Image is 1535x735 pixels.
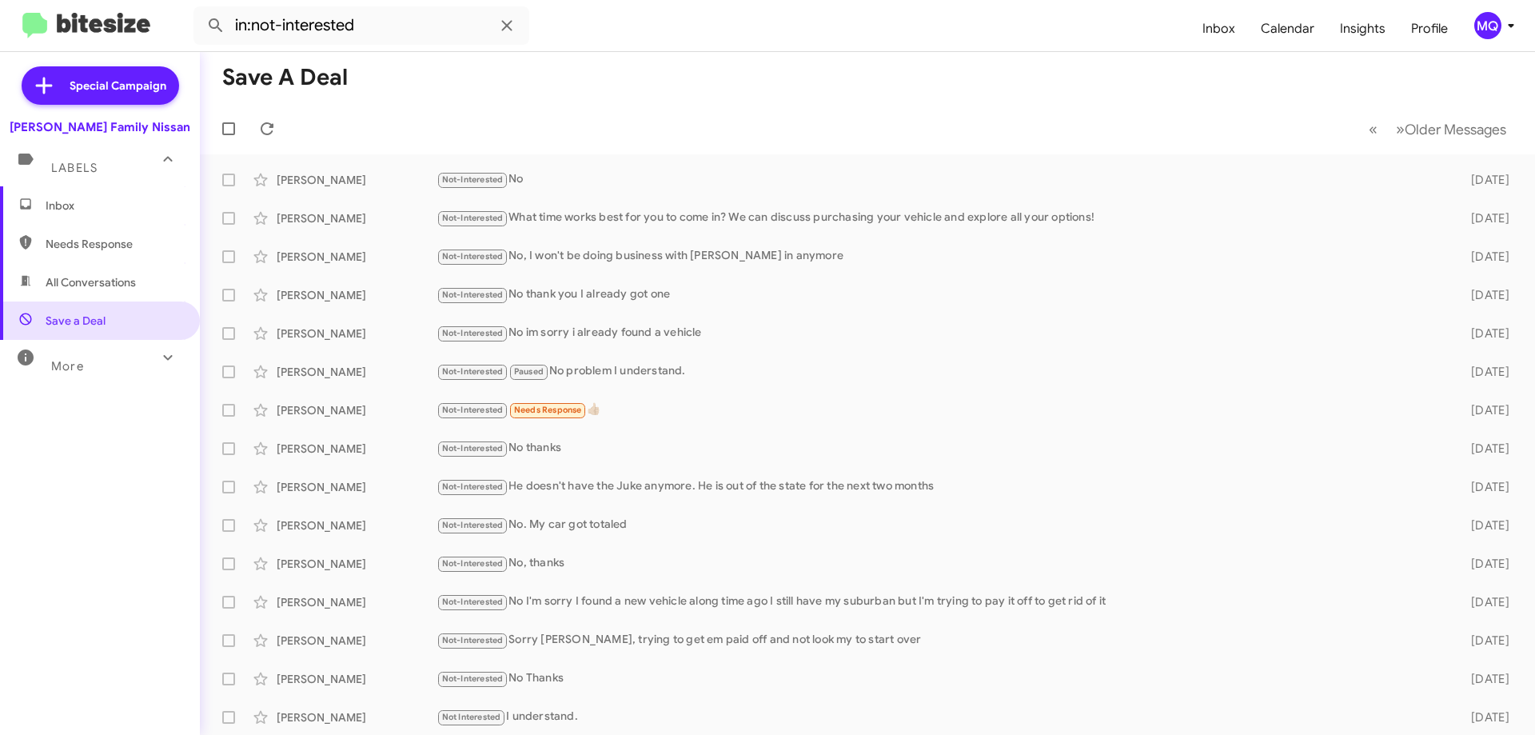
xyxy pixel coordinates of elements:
span: Not-Interested [442,443,504,453]
span: Not-Interested [442,405,504,415]
nav: Page navigation example [1360,113,1516,146]
div: [PERSON_NAME] [277,517,437,533]
span: Not-Interested [442,213,504,223]
div: MQ [1474,12,1501,39]
span: Paused [514,366,544,377]
div: [DATE] [1445,210,1522,226]
span: Not-Interested [442,174,504,185]
div: [PERSON_NAME] [277,709,437,725]
div: [PERSON_NAME] [277,287,437,303]
div: [PERSON_NAME] [277,671,437,687]
span: Not-Interested [442,290,504,300]
span: » [1396,119,1405,139]
span: Not-Interested [442,520,504,530]
h1: Save a Deal [222,65,348,90]
div: [PERSON_NAME] [277,249,437,265]
a: Calendar [1248,6,1327,52]
div: [DATE] [1445,633,1522,649]
div: [DATE] [1445,441,1522,457]
div: I understand. [437,708,1445,726]
div: [DATE] [1445,556,1522,572]
span: Older Messages [1405,121,1506,138]
a: Profile [1398,6,1461,52]
input: Search [193,6,529,45]
div: No, thanks [437,554,1445,573]
div: [DATE] [1445,402,1522,418]
div: [DATE] [1445,671,1522,687]
div: [DATE] [1445,364,1522,380]
span: Needs Response [514,405,582,415]
span: More [51,359,84,373]
div: [DATE] [1445,479,1522,495]
span: Save a Deal [46,313,106,329]
span: Needs Response [46,236,181,252]
span: Not-Interested [442,635,504,645]
div: No [437,170,1445,189]
div: [PERSON_NAME] [277,326,437,342]
div: No thanks [437,439,1445,457]
div: [DATE] [1445,287,1522,303]
div: [PERSON_NAME] [277,210,437,226]
div: No I'm sorry I found a new vehicle along time ago I still have my suburban but I'm trying to pay ... [437,593,1445,611]
div: 👍🏼 [437,401,1445,419]
div: [PERSON_NAME] [277,402,437,418]
span: Not-Interested [442,481,504,492]
a: Special Campaign [22,66,179,105]
span: All Conversations [46,274,136,290]
span: Not-Interested [442,366,504,377]
div: No Thanks [437,669,1445,688]
span: Not-Interested [442,328,504,338]
div: No thank you I already got one [437,286,1445,304]
button: Previous [1359,113,1387,146]
div: [PERSON_NAME] [277,364,437,380]
div: No im sorry i already found a vehicle [437,324,1445,342]
span: Not-Interested [442,251,504,262]
div: He doesn't have the Juke anymore. He is out of the state for the next two months [437,477,1445,496]
span: Inbox [46,198,181,214]
div: [PERSON_NAME] [277,633,437,649]
div: [PERSON_NAME] [277,172,437,188]
span: Not Interested [442,712,501,722]
div: [DATE] [1445,172,1522,188]
div: [PERSON_NAME] Family Nissan [10,119,190,135]
div: Sorry [PERSON_NAME], trying to get em paid off and not look my to start over [437,631,1445,649]
a: Insights [1327,6,1398,52]
div: [PERSON_NAME] [277,594,437,610]
div: [DATE] [1445,594,1522,610]
div: No, I won't be doing business with [PERSON_NAME] in anymore [437,247,1445,266]
span: « [1369,119,1378,139]
button: Next [1386,113,1516,146]
div: [PERSON_NAME] [277,556,437,572]
span: Labels [51,161,98,175]
span: Not-Interested [442,597,504,607]
div: [DATE] [1445,517,1522,533]
div: [DATE] [1445,709,1522,725]
div: [DATE] [1445,249,1522,265]
div: What time works best for you to come in? We can discuss purchasing your vehicle and explore all y... [437,209,1445,227]
span: Special Campaign [70,78,166,94]
a: Inbox [1190,6,1248,52]
div: No problem I understand. [437,362,1445,381]
div: No. My car got totaled [437,516,1445,534]
button: MQ [1461,12,1517,39]
span: Not-Interested [442,558,504,569]
div: [DATE] [1445,326,1522,342]
span: Not-Interested [442,673,504,684]
div: [PERSON_NAME] [277,441,437,457]
div: [PERSON_NAME] [277,479,437,495]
